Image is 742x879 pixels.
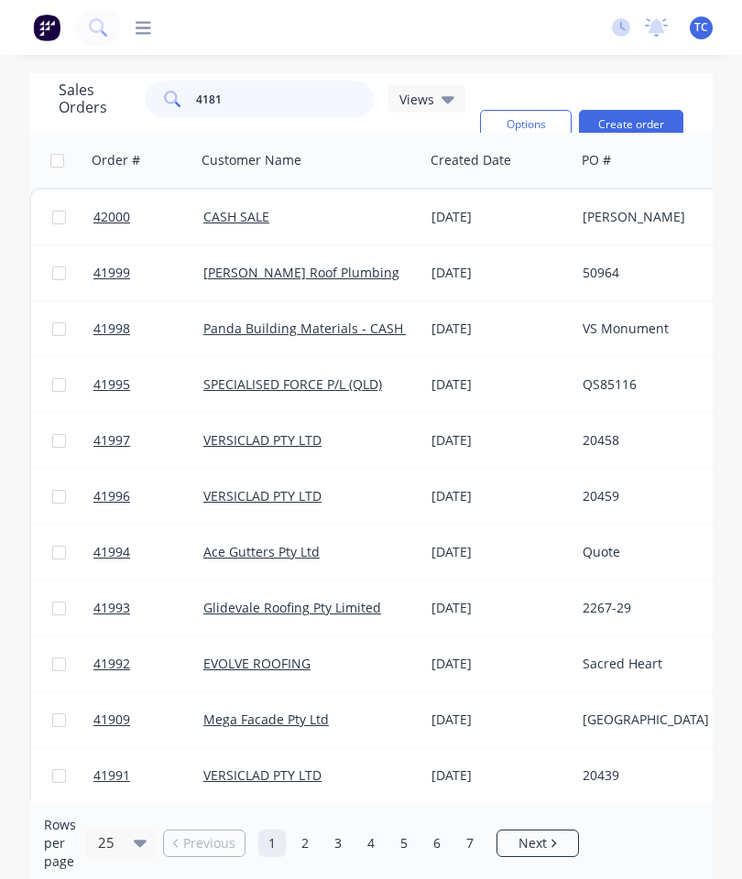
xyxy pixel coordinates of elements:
a: 41994 [93,525,203,580]
div: Order # [92,151,140,169]
button: Options [480,110,572,139]
div: [DATE] [431,208,568,226]
div: PO # [582,151,611,169]
a: 41997 [93,413,203,468]
div: [DATE] [431,599,568,617]
span: Rows per page [44,816,78,871]
span: 41999 [93,264,130,282]
span: 41996 [93,487,130,505]
a: Glidevale Roofing Pty Limited [203,599,381,616]
a: Page 7 [456,830,484,857]
a: 41992 [93,636,203,691]
span: Next [518,834,547,852]
a: 41909 [93,692,203,747]
div: [DATE] [431,766,568,785]
input: Search... [196,81,375,117]
a: 41996 [93,469,203,524]
a: 41998 [93,301,203,356]
div: [DATE] [431,655,568,673]
div: [DATE] [431,543,568,561]
a: Page 5 [390,830,418,857]
div: Created Date [431,151,511,169]
a: SPECIALISED FORCE P/L (QLD) [203,375,382,393]
a: Page 2 [291,830,319,857]
button: Create order [579,110,683,139]
span: 41994 [93,543,130,561]
img: Factory [33,14,60,41]
a: Page 6 [423,830,451,857]
span: 41909 [93,711,130,729]
span: 41998 [93,320,130,338]
a: Previous page [164,834,245,852]
span: 41992 [93,655,130,673]
div: Customer Name [202,151,301,169]
a: Panda Building Materials - CASH SALE [203,320,436,337]
a: 41999 [93,245,203,300]
ul: Pagination [156,830,586,857]
a: Page 4 [357,830,385,857]
a: EVOLVE ROOFING [203,655,311,672]
span: Previous [183,834,235,852]
div: [DATE] [431,375,568,394]
span: TC [694,19,708,36]
span: Views [399,90,434,109]
a: CASH SALE [203,208,269,225]
div: [DATE] [431,487,568,505]
a: Mega Facade Pty Ltd [203,711,329,728]
a: VERSICLAD PTY LTD [203,431,322,449]
span: 41993 [93,599,130,617]
div: [DATE] [431,431,568,450]
span: 42000 [93,208,130,226]
a: VERSICLAD PTY LTD [203,487,322,505]
a: Next page [497,834,578,852]
span: 41997 [93,431,130,450]
a: [PERSON_NAME] Roof Plumbing [203,264,399,281]
div: [DATE] [431,264,568,282]
a: Ace Gutters Pty Ltd [203,543,320,560]
a: Page 3 [324,830,352,857]
span: 41995 [93,375,130,394]
a: Page 1 is your current page [258,830,286,857]
div: [DATE] [431,711,568,729]
a: 41993 [93,581,203,635]
a: 41995 [93,357,203,412]
span: 41991 [93,766,130,785]
a: 41991 [93,748,203,803]
a: 42000 [93,190,203,244]
h1: Sales Orders [59,81,130,116]
a: VERSICLAD PTY LTD [203,766,322,784]
div: [DATE] [431,320,568,338]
